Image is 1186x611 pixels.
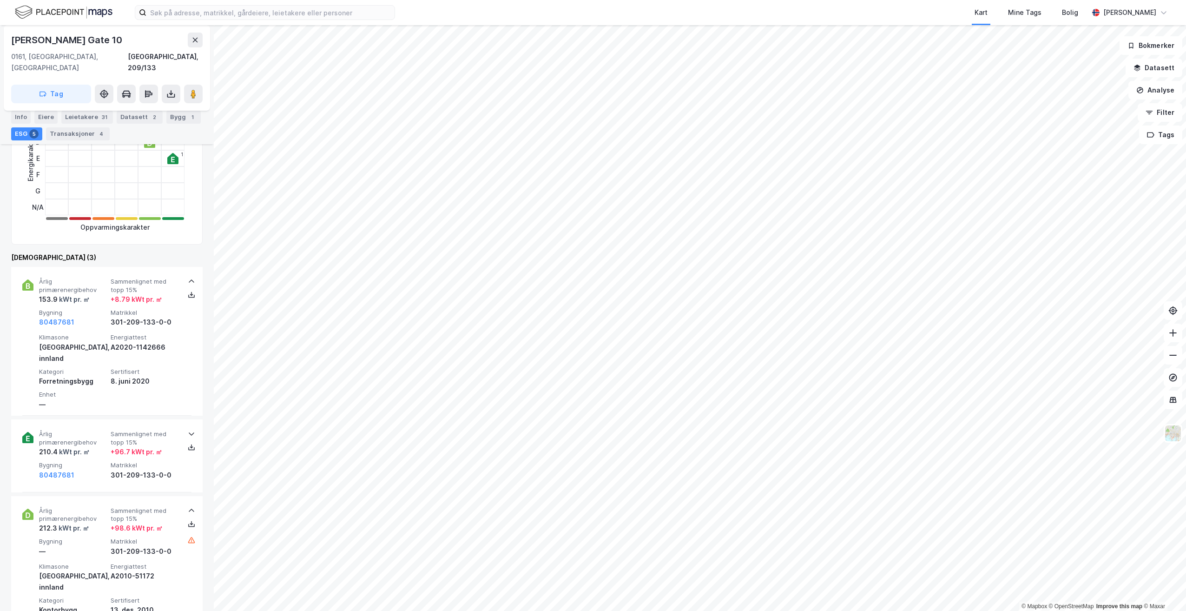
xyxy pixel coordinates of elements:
[111,446,162,458] div: + 96.7 kWt pr. ㎡
[111,342,178,353] div: A2020-1142666
[97,129,106,139] div: 4
[39,461,107,469] span: Bygning
[39,507,107,523] span: Årlig primærenergibehov
[39,317,74,328] button: 80487681
[1062,7,1078,18] div: Bolig
[39,391,107,398] span: Enhet
[188,113,197,122] div: 1
[39,446,90,458] div: 210.4
[111,507,178,523] span: Sammenlignet med topp 15%
[80,222,150,233] div: Oppvarmingskarakter
[181,152,183,157] div: 1
[111,546,178,557] div: 301-209-133-0-0
[111,461,178,469] span: Matrikkel
[111,317,178,328] div: 301-209-133-0-0
[1140,566,1186,611] iframe: Chat Widget
[39,597,107,604] span: Kategori
[15,4,112,20] img: logo.f888ab2527a4732fd821a326f86c7f29.svg
[25,135,36,181] div: Energikarakter
[39,376,107,387] div: Forretningsbygg
[1164,425,1182,442] img: Z
[111,523,163,534] div: + 98.6 kWt pr. ㎡
[1126,59,1182,77] button: Datasett
[39,342,107,364] div: [GEOGRAPHIC_DATA], innland
[58,446,90,458] div: kWt pr. ㎡
[1120,36,1182,55] button: Bokmerker
[111,538,178,545] span: Matrikkel
[11,252,203,263] div: [DEMOGRAPHIC_DATA] (3)
[166,111,201,124] div: Bygg
[1128,81,1182,100] button: Analyse
[150,113,159,122] div: 2
[39,430,107,446] span: Årlig primærenergibehov
[111,430,178,446] span: Sammenlignet med topp 15%
[146,6,395,20] input: Søk på adresse, matrikkel, gårdeiere, leietakere eller personer
[11,33,124,47] div: [PERSON_NAME] Gate 10
[39,368,107,376] span: Kategori
[11,51,128,73] div: 0161, [GEOGRAPHIC_DATA], [GEOGRAPHIC_DATA]
[58,294,90,305] div: kWt pr. ㎡
[39,309,107,317] span: Bygning
[111,470,178,481] div: 301-209-133-0-0
[1140,566,1186,611] div: Kontrollprogram for chat
[39,399,107,410] div: —
[128,51,203,73] div: [GEOGRAPHIC_DATA], 209/133
[39,546,107,557] div: —
[32,150,44,166] div: E
[1138,103,1182,122] button: Filter
[1139,126,1182,144] button: Tags
[1008,7,1041,18] div: Mine Tags
[1103,7,1156,18] div: [PERSON_NAME]
[11,85,91,103] button: Tag
[111,368,178,376] span: Sertifisert
[39,538,107,545] span: Bygning
[1096,603,1142,610] a: Improve this map
[61,111,113,124] div: Leietakere
[111,597,178,604] span: Sertifisert
[39,333,107,341] span: Klimasone
[975,7,988,18] div: Kart
[111,376,178,387] div: 8. juni 2020
[32,183,44,199] div: G
[39,523,89,534] div: 212.3
[32,166,44,183] div: F
[39,571,107,593] div: [GEOGRAPHIC_DATA], innland
[111,294,162,305] div: + 8.79 kWt pr. ㎡
[111,563,178,571] span: Energiattest
[46,127,110,140] div: Transaksjoner
[39,278,107,294] span: Årlig primærenergibehov
[29,129,39,139] div: 5
[11,111,31,124] div: Info
[111,309,178,317] span: Matrikkel
[34,111,58,124] div: Eiere
[32,199,44,215] div: N/A
[39,470,74,481] button: 80487681
[1049,603,1094,610] a: OpenStreetMap
[39,563,107,571] span: Klimasone
[57,523,89,534] div: kWt pr. ㎡
[111,333,178,341] span: Energiattest
[39,294,90,305] div: 153.9
[11,127,42,140] div: ESG
[111,278,178,294] span: Sammenlignet med topp 15%
[111,571,178,582] div: A2010-51172
[100,113,109,122] div: 31
[117,111,163,124] div: Datasett
[1021,603,1047,610] a: Mapbox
